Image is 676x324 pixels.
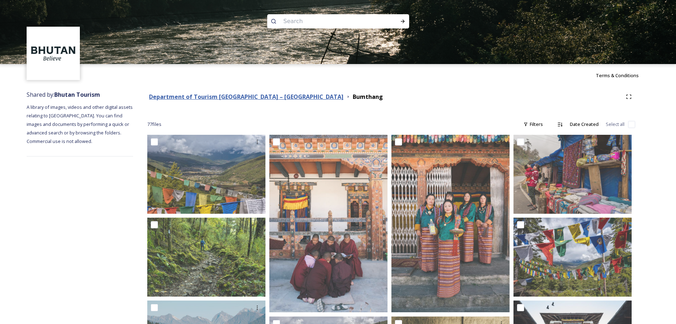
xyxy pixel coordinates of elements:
span: Shared by: [27,91,100,99]
img: Marcus Westberg Bumthang 202325.jpg [513,135,632,214]
span: Terms & Conditions [596,72,639,79]
img: By Matt Dutile31.jpg [391,135,510,312]
img: Marcus Westberg Bumthang 20239.jpg [147,218,265,297]
img: Marcus Westberg Bumthang 202317.jpg [513,218,632,297]
span: A library of images, videos and other digital assets relating to [GEOGRAPHIC_DATA]. You can find ... [27,104,134,144]
div: Date Created [566,117,602,131]
strong: Bumthang [353,93,383,101]
img: Marcus Westberg Bumthang 20233.jpg [147,135,265,214]
span: 77 file s [147,121,161,128]
strong: Bhutan Tourism [54,91,100,99]
img: By Matt Dutile29.jpg [269,135,388,312]
input: Search [280,14,377,29]
img: BT_Logo_BB_Lockup_CMYK_High%2520Res.jpg [28,28,79,79]
a: Terms & Conditions [596,71,649,80]
div: Filters [520,117,546,131]
strong: Department of Tourism [GEOGRAPHIC_DATA] – [GEOGRAPHIC_DATA] [149,93,344,101]
span: Select all [606,121,625,128]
